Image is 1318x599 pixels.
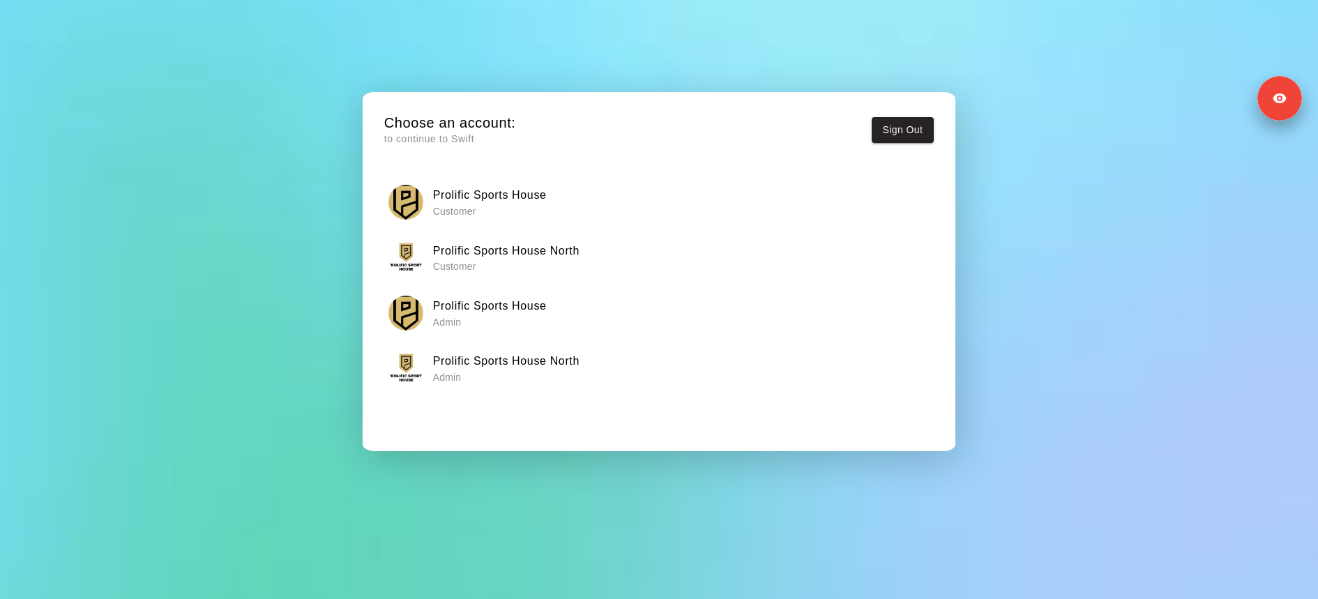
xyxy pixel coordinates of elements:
button: Prolific Sports House NorthProlific Sports House North Admin [384,346,934,390]
button: Sign Out [872,117,934,143]
button: Prolific Sports House NorthProlific Sports House North Customer [384,236,934,280]
h6: Prolific Sports House North [433,242,580,260]
h6: Prolific Sports House [433,297,547,315]
img: Prolific Sports House [388,185,423,220]
button: Prolific Sports HouseProlific Sports House Admin [384,291,934,335]
p: Admin [433,370,580,384]
img: Prolific Sports House [388,296,423,331]
img: Prolific Sports House North [388,351,423,386]
button: Prolific Sports HouseProlific Sports House Customer [384,180,934,224]
h6: Prolific Sports House [433,186,547,204]
h5: Choose an account: [384,114,516,132]
img: Prolific Sports House North [388,240,423,275]
p: Customer [433,204,547,218]
h6: Prolific Sports House North [433,352,580,370]
p: Admin [433,315,547,329]
p: to continue to Swift [384,132,516,146]
p: Customer [433,259,580,273]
